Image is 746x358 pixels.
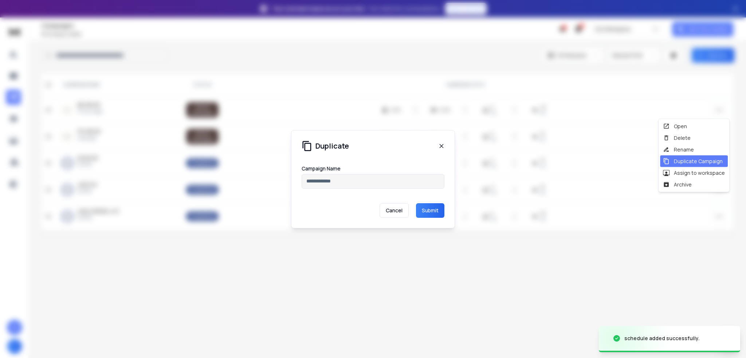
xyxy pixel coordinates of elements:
[663,181,692,188] div: Archive
[663,169,725,177] div: Assign to workspace
[663,158,723,165] div: Duplicate Campaign
[315,141,349,151] h1: Duplicate
[624,335,700,342] div: schedule added successfully.
[663,146,694,153] div: Rename
[416,203,444,218] button: Submit
[302,166,341,171] label: Campaign Name
[380,203,409,218] p: Cancel
[663,134,691,142] div: Delete
[663,123,687,130] div: Open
